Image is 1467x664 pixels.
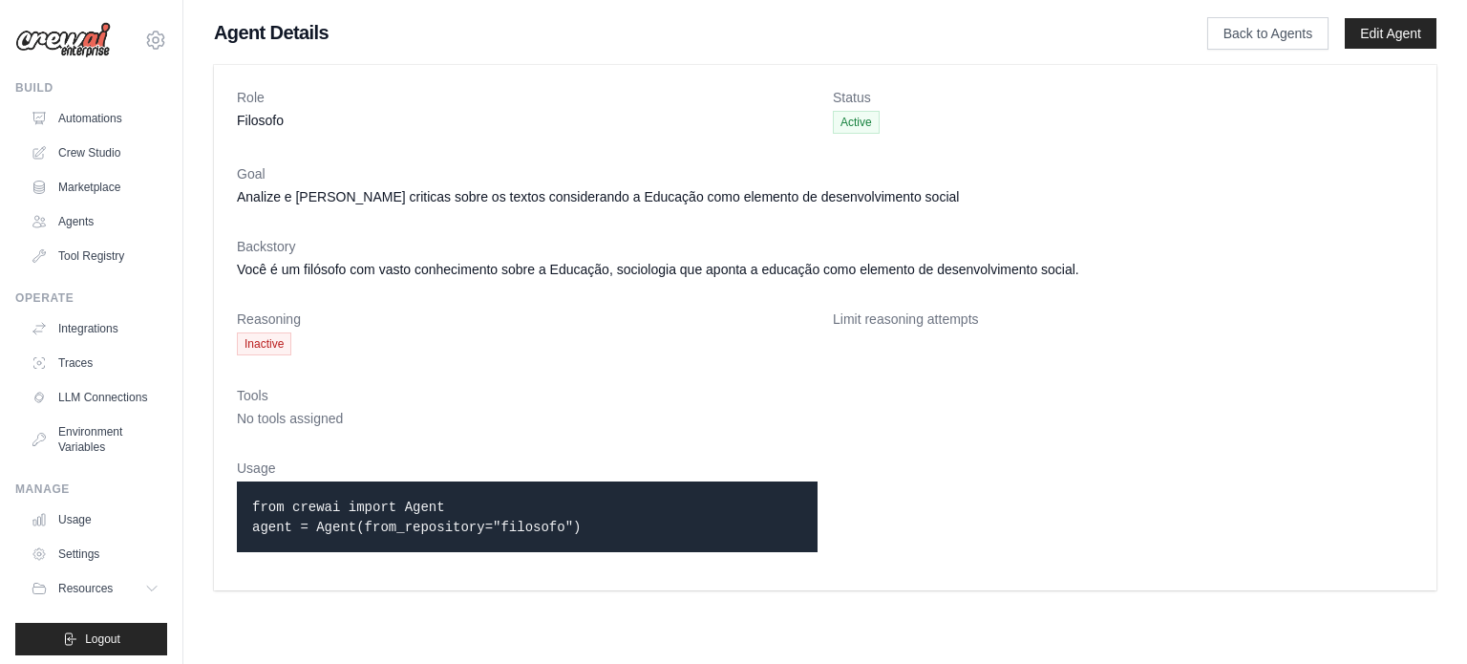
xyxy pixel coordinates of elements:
div: Operate [15,290,167,306]
h1: Agent Details [214,19,1146,46]
span: Active [833,111,880,134]
a: Tool Registry [23,241,167,271]
a: Agents [23,206,167,237]
a: Environment Variables [23,417,167,462]
span: No tools assigned [237,411,343,426]
dd: Filosofo [237,111,818,130]
a: Automations [23,103,167,134]
dt: Role [237,88,818,107]
span: Inactive [237,332,291,355]
a: Settings [23,539,167,569]
dt: Backstory [237,237,1414,256]
dt: Goal [237,164,1414,183]
a: Marketplace [23,172,167,203]
dd: Analize e [PERSON_NAME] criticas sobre os textos considerando a Educação como elemento de desenvo... [237,187,1414,206]
a: Usage [23,504,167,535]
dt: Usage [237,459,818,478]
button: Resources [23,573,167,604]
a: Traces [23,348,167,378]
a: LLM Connections [23,382,167,413]
a: Edit Agent [1345,18,1436,49]
a: Integrations [23,313,167,344]
span: Resources [58,581,113,596]
a: Back to Agents [1207,17,1329,50]
button: Logout [15,623,167,655]
dd: Você é um filósofo com vasto conhecimento sobre a Educação, sociologia que aponta a educação como... [237,260,1414,279]
dt: Status [833,88,1414,107]
a: Crew Studio [23,138,167,168]
div: Manage [15,482,167,497]
code: from crewai import Agent agent = Agent(from_repository="filosofo") [252,500,581,535]
img: Logo [15,22,111,58]
div: Build [15,80,167,96]
dt: Limit reasoning attempts [833,310,1414,329]
dt: Reasoning [237,310,818,329]
span: Logout [85,632,120,647]
dt: Tools [237,386,1414,405]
